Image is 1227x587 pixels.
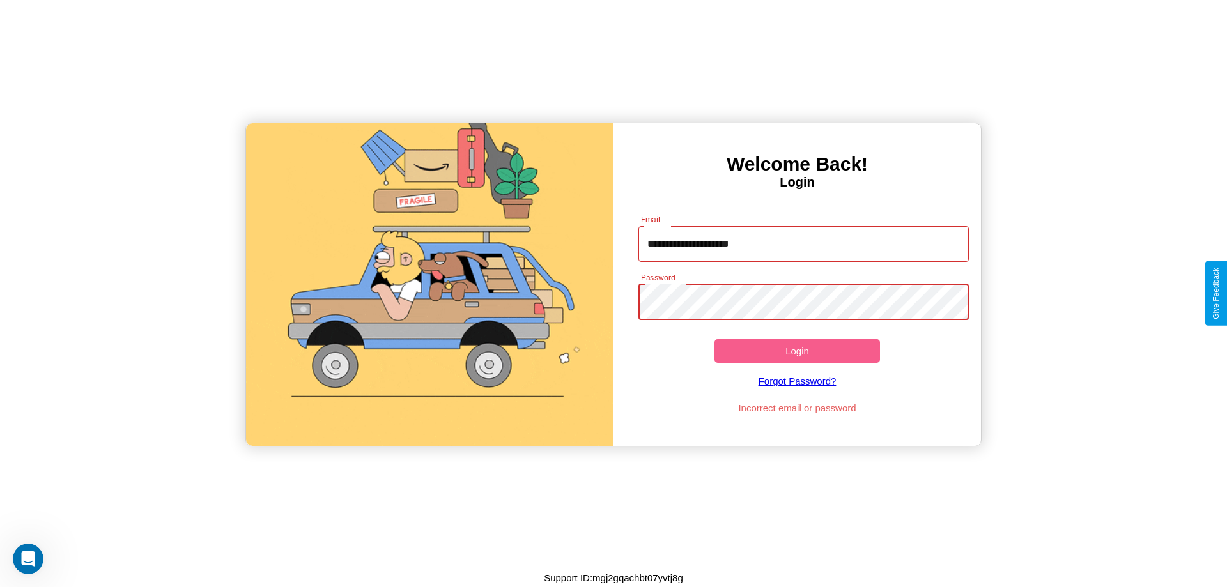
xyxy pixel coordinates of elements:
iframe: Intercom live chat [13,544,43,574]
label: Password [641,272,675,283]
h4: Login [613,175,981,190]
label: Email [641,214,661,225]
a: Forgot Password? [632,363,963,399]
img: gif [246,123,613,446]
div: Give Feedback [1212,268,1221,319]
h3: Welcome Back! [613,153,981,175]
p: Incorrect email or password [632,399,963,416]
p: Support ID: mgj2gqachbt07yvtj8g [544,569,683,586]
button: Login [714,339,880,363]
